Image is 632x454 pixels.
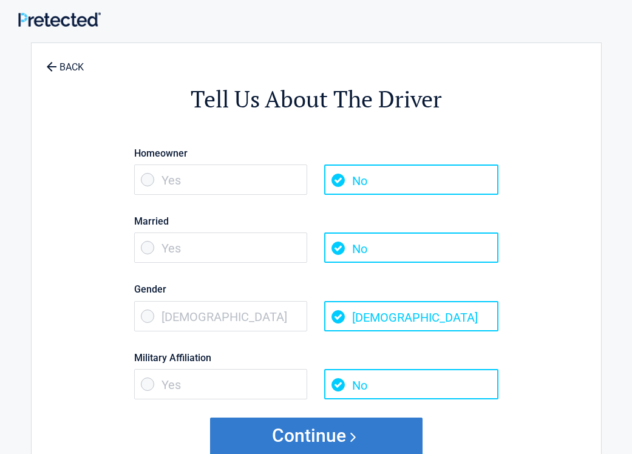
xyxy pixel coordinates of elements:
h2: Tell Us About The Driver [98,84,534,115]
span: Yes [134,164,308,195]
label: Gender [134,281,498,297]
span: Yes [134,232,308,263]
label: Homeowner [134,145,498,161]
span: No [324,232,498,263]
span: No [324,369,498,399]
label: Married [134,213,498,229]
button: Continue [210,418,423,454]
span: [DEMOGRAPHIC_DATA] [134,301,308,331]
span: [DEMOGRAPHIC_DATA] [324,301,498,331]
img: Main Logo [18,12,101,27]
a: BACK [44,51,86,72]
span: No [324,164,498,195]
label: Military Affiliation [134,350,498,366]
span: Yes [134,369,308,399]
